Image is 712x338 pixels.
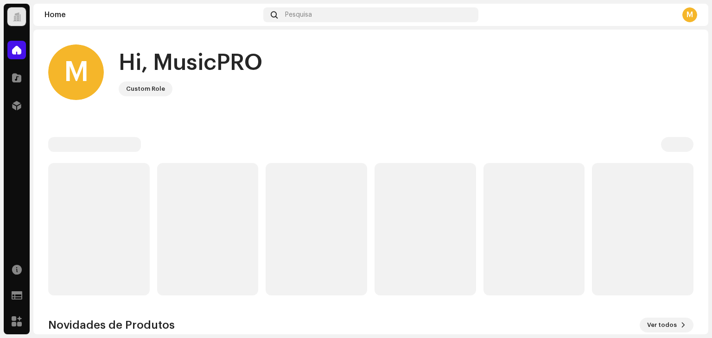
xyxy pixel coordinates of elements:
button: Ver todos [640,318,693,332]
div: M [682,7,697,22]
span: Pesquisa [285,11,312,19]
h3: Novidades de Produtos [48,318,175,332]
div: Home [44,11,260,19]
span: Ver todos [647,316,677,334]
div: M [48,44,104,100]
div: Hi, MusicPRO [119,48,262,78]
div: Custom Role [126,83,165,94]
